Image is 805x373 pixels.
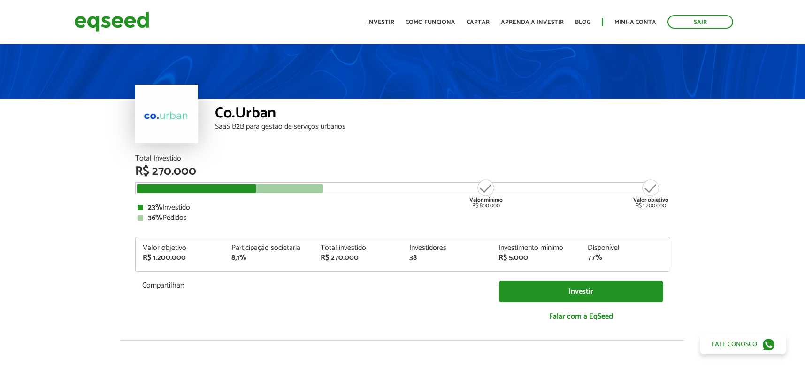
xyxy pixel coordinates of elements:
div: SaaS B2B para gestão de serviços urbanos [215,123,670,131]
div: Co.Urban [215,106,670,123]
a: Sair [667,15,733,29]
a: Investir [367,19,394,25]
a: Como funciona [406,19,455,25]
div: Total Investido [135,155,670,163]
div: Investido [138,204,668,211]
div: Participação societária [231,244,307,252]
a: Investir [499,281,663,302]
p: Compartilhar: [142,281,485,290]
div: Disponível [588,244,663,252]
strong: 36% [148,211,162,224]
a: Falar com a EqSeed [499,307,663,326]
div: Pedidos [138,214,668,222]
img: EqSeed [74,9,149,34]
strong: Valor mínimo [469,195,503,204]
div: Investidores [409,244,484,252]
div: Investimento mínimo [498,244,574,252]
div: 77% [588,254,663,262]
div: R$ 270.000 [321,254,396,262]
strong: Valor objetivo [633,195,668,204]
a: Aprenda a investir [501,19,564,25]
a: Minha conta [614,19,656,25]
div: R$ 1.200.000 [143,254,218,262]
div: R$ 270.000 [135,165,670,178]
div: R$ 800.000 [468,179,504,209]
div: R$ 1.200.000 [633,179,668,209]
div: R$ 5.000 [498,254,574,262]
a: Fale conosco [700,334,786,354]
a: Captar [467,19,490,25]
div: Total investido [321,244,396,252]
div: 38 [409,254,484,262]
strong: 23% [148,201,162,214]
div: 8,1% [231,254,307,262]
div: Valor objetivo [143,244,218,252]
a: Blog [575,19,590,25]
